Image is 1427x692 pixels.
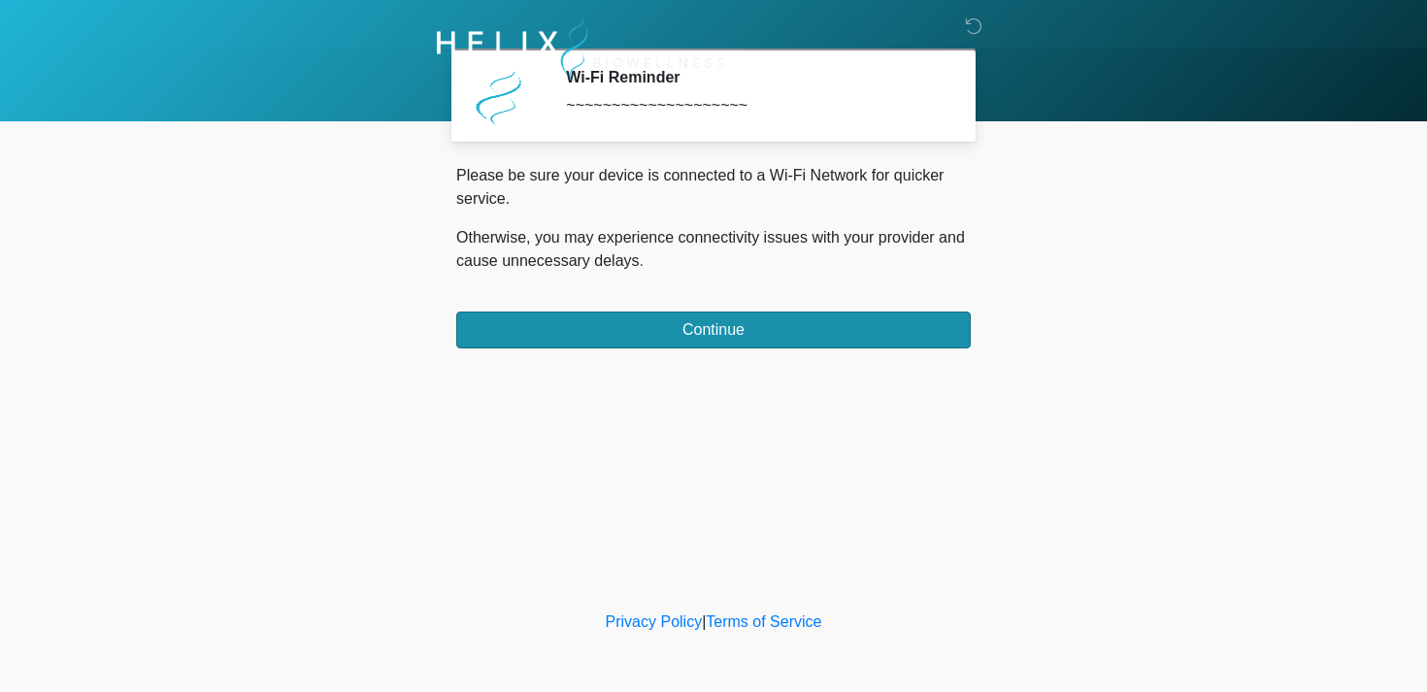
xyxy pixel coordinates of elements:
[456,164,971,211] p: Please be sure your device is connected to a Wi-Fi Network for quicker service.
[706,613,821,630] a: Terms of Service
[456,226,971,273] p: Otherwise, you may experience connectivity issues with your provider and cause unnecessary delays
[437,15,725,83] img: Helix Biowellness Logo
[606,613,703,630] a: Privacy Policy
[640,252,644,269] span: .
[566,94,942,117] div: ~~~~~~~~~~~~~~~~~~~~
[456,312,971,348] button: Continue
[702,613,706,630] a: |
